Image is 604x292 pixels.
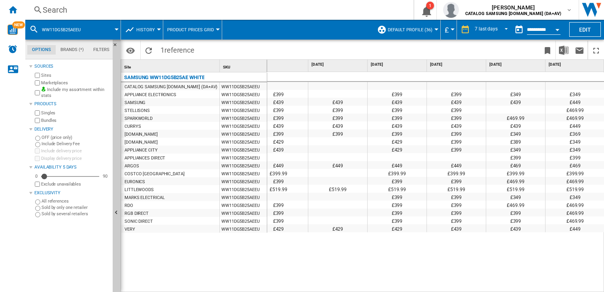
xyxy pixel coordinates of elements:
[41,155,109,161] label: Display delivery price
[427,137,486,145] div: £399
[249,98,308,106] div: £439
[368,98,427,106] div: £439
[220,122,267,130] div: WW11DG5B25AEEU
[511,22,527,38] button: md-calendar
[125,194,164,202] div: MARKS ELECTRICAL
[35,206,40,211] input: Sold by only one retailer
[249,161,308,169] div: £449
[549,62,603,67] span: [DATE]
[125,107,150,115] div: STELLISONS
[486,121,545,129] div: £439
[588,41,604,59] button: Maximize
[559,46,568,55] img: excel-24x24.png
[368,114,427,121] div: £399
[220,146,267,154] div: WW11DG5B25AEEU
[486,161,545,169] div: £469
[136,20,159,40] button: History
[308,185,367,193] div: £519.99
[368,169,427,177] div: £399.99
[27,45,56,55] md-tab-item: Options
[310,60,367,70] div: [DATE]
[35,118,40,123] input: Bundles
[486,193,545,201] div: £349
[35,142,40,147] input: Include Delivery Fee
[220,161,267,169] div: WW11DG5B25AEEU
[388,20,436,40] button: Default profile (36)
[220,138,267,146] div: WW11DG5B25AEEU
[427,169,486,177] div: £399.99
[249,177,308,185] div: £399
[125,154,165,162] div: APPLIANCES DIRECT
[125,146,158,154] div: APPLIANCE CITY
[465,11,561,16] b: CATALOG SAMSUNG [DOMAIN_NAME] (DA+AV)
[427,145,486,153] div: £399
[308,129,367,137] div: £399
[12,21,25,28] span: NEW
[249,114,308,121] div: £399
[486,224,545,232] div: £439
[221,60,267,72] div: SKU Sort None
[426,2,434,9] div: 1
[125,99,145,107] div: SAMSUNG
[125,138,158,146] div: [DOMAIN_NAME]
[220,130,267,138] div: WW11DG5B25AEEU
[249,106,308,114] div: £399
[29,20,117,40] div: ww11dg5b25aeeu
[167,20,218,40] button: Product prices grid
[8,25,18,35] img: wise-card.svg
[43,4,393,15] div: Search
[569,22,601,37] button: Edit
[141,41,157,59] button: Reload
[368,185,427,193] div: £519.99
[42,27,81,32] span: ww11dg5b25aeeu
[308,161,367,169] div: £449
[42,141,109,147] label: Include Delivery Fee
[125,131,158,138] div: [DOMAIN_NAME]
[125,20,159,40] div: History
[427,185,486,193] div: £519.99
[41,148,109,154] label: Include delivery price
[41,80,109,86] label: Marketplaces
[249,90,308,98] div: £399
[157,41,198,57] span: 1
[164,46,194,54] span: reference
[42,20,89,40] button: ww11dg5b25aeeu
[486,129,545,137] div: £349
[125,162,139,170] div: ARGOS
[123,60,219,72] div: Sort None
[368,129,427,137] div: £399
[368,90,427,98] div: £399
[445,20,453,40] button: £
[42,205,109,210] label: Sold by only one retailer
[35,88,40,98] input: Include my assortment within stats
[251,60,308,70] div: [DATE]
[34,101,109,107] div: Products
[249,201,308,209] div: £399
[540,41,555,59] button: Bookmark this report
[42,211,109,217] label: Sold by several retailers
[443,2,459,18] img: profile.jpg
[125,218,153,226] div: SONIC DIRECT
[35,73,40,78] input: Sites
[427,98,486,106] div: £439
[125,115,153,123] div: SPARKWORLD
[35,148,40,154] input: Include delivery price
[252,62,306,67] span: [DATE]
[123,60,219,72] div: Site Sort None
[368,121,427,129] div: £439
[427,106,486,114] div: £399
[220,169,267,177] div: WW11DG5B25AEEU
[368,177,427,185] div: £399
[368,209,427,216] div: £399
[125,123,141,131] div: CURRYS
[427,129,486,137] div: £399
[125,178,145,186] div: EURONICS
[125,170,185,178] div: COSTCO [GEOGRAPHIC_DATA]
[249,216,308,224] div: £399
[474,23,511,36] md-select: REPORTS.WIZARD.STEPS.REPORT.STEPS.REPORT_OPTIONS.PERIOD: 7 last days
[550,21,564,36] button: Open calendar
[308,224,367,232] div: £429
[428,60,486,70] div: [DATE]
[220,201,267,209] div: WW11DG5B25AEEU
